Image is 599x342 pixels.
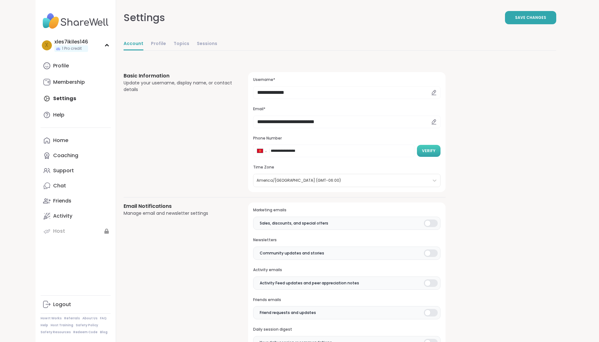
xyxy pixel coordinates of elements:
div: Profile [53,62,69,69]
div: Chat [53,182,66,189]
a: Help [41,107,111,123]
img: ShareWell Nav Logo [41,10,111,32]
h3: Phone Number [253,136,440,141]
div: Support [53,167,74,174]
a: Host Training [51,323,73,328]
span: Activity Feed updates and peer appreciation notes [260,280,359,286]
a: Sessions [197,38,217,50]
a: Profile [41,58,111,73]
a: Logout [41,297,111,312]
span: Save Changes [515,15,546,20]
a: Safety Policy [76,323,98,328]
h3: Email Notifications [124,202,233,210]
div: xles7ikiles146 [54,38,88,45]
a: Profile [151,38,166,50]
a: Blog [100,330,108,334]
a: Support [41,163,111,178]
a: Coaching [41,148,111,163]
a: Redeem Code [73,330,97,334]
div: Membership [53,79,85,86]
h3: Daily session digest [253,327,440,332]
h3: Email* [253,106,440,112]
h3: Username* [253,77,440,83]
div: Logout [53,301,71,308]
h3: Newsletters [253,237,440,243]
span: Sales, discounts, and special offers [260,220,328,226]
div: Host [53,228,65,235]
span: Verify [422,148,435,154]
a: Help [41,323,48,328]
h3: Friends emails [253,297,440,303]
span: Community updates and stories [260,250,324,256]
div: Home [53,137,68,144]
a: Friends [41,193,111,208]
a: Home [41,133,111,148]
div: Help [53,111,64,118]
h3: Marketing emails [253,208,440,213]
a: Chat [41,178,111,193]
a: Account [124,38,143,50]
a: Membership [41,75,111,90]
div: Activity [53,213,72,219]
a: FAQ [100,316,107,321]
div: Coaching [53,152,78,159]
h3: Activity emails [253,267,440,273]
div: Manage email and newsletter settings [124,210,233,217]
span: x [45,41,48,49]
h3: Time Zone [253,165,440,170]
button: Verify [417,145,441,157]
a: How It Works [41,316,62,321]
a: Host [41,224,111,239]
button: Save Changes [505,11,556,24]
div: Friends [53,197,71,204]
span: 1 Pro credit [62,46,82,51]
a: Safety Resources [41,330,71,334]
a: About Us [82,316,97,321]
a: Topics [174,38,189,50]
span: Friend requests and updates [260,310,316,316]
a: Activity [41,208,111,224]
h3: Basic Information [124,72,233,80]
div: Update your username, display name, or contact details [124,80,233,93]
div: Settings [124,10,165,25]
a: Referrals [64,316,80,321]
